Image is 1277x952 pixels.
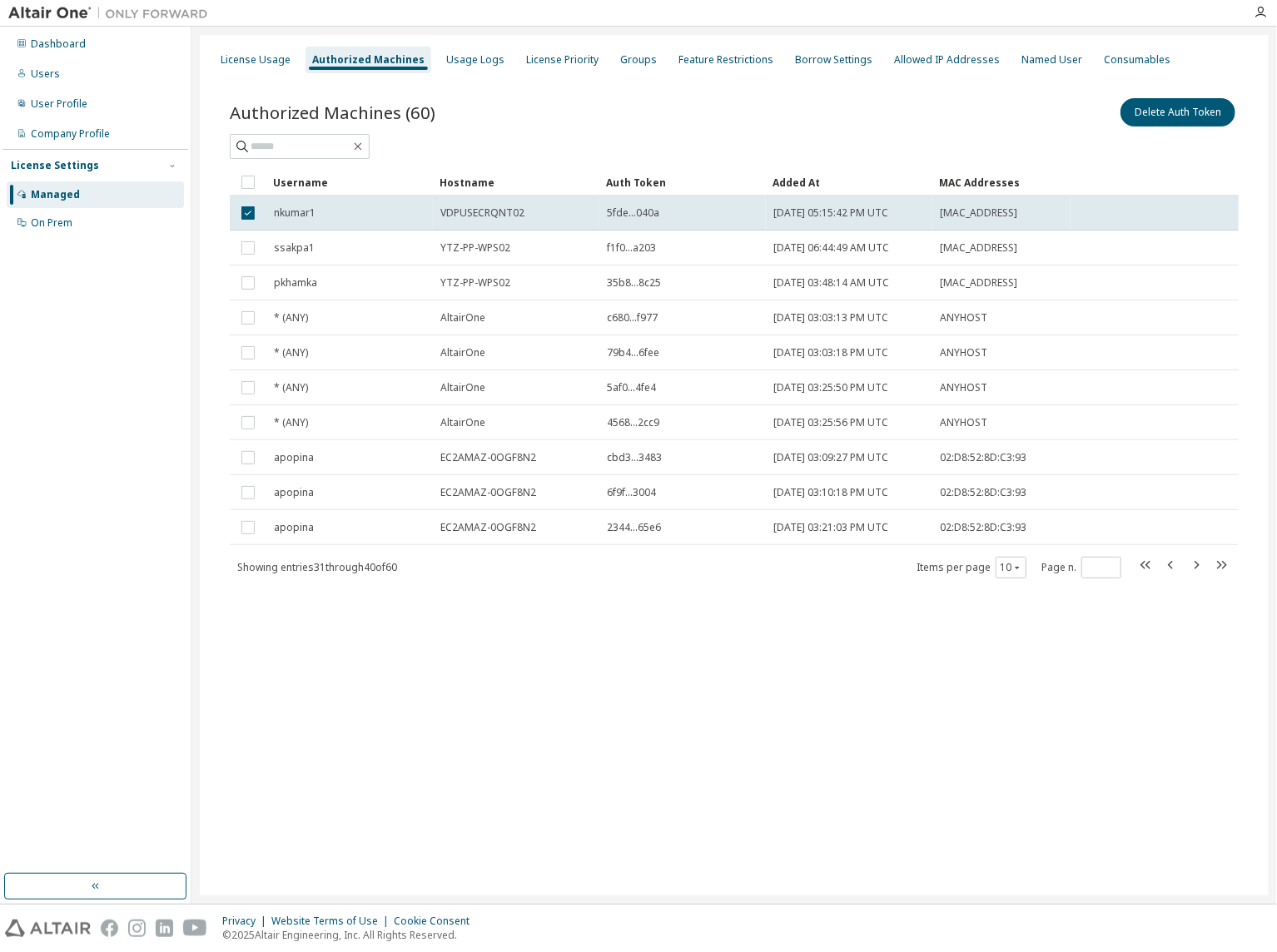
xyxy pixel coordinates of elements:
div: License Settings [11,159,99,172]
span: AltairOne [440,381,485,394]
span: [DATE] 03:03:13 PM UTC [773,311,888,325]
span: * (ANY) [274,311,308,325]
div: Dashboard [31,37,86,51]
span: [DATE] 03:21:03 PM UTC [773,521,888,534]
p: © 2025 Altair Engineering, Inc. All Rights Reserved. [222,928,479,942]
span: 02:D8:52:8D:C3:93 [940,521,1026,534]
span: [DATE] 06:44:49 AM UTC [773,241,889,255]
span: apopina [274,486,314,499]
span: AltairOne [440,311,485,325]
span: f1f0...a203 [607,241,656,255]
span: c680...f977 [607,311,658,325]
div: License Priority [526,53,599,67]
div: Website Terms of Use [271,915,394,928]
img: linkedin.svg [156,920,173,937]
div: Privacy [222,915,271,928]
div: License Usage [221,53,291,67]
button: Delete Auth Token [1120,98,1235,126]
span: * (ANY) [274,346,308,359]
span: ANYHOST [940,311,987,325]
span: 5af0...4fe4 [607,381,656,394]
span: VDPUSECRQNT02 [440,206,524,220]
div: Usage Logs [446,53,504,67]
span: [DATE] 03:03:18 PM UTC [773,346,888,359]
span: [MAC_ADDRESS] [940,206,1017,220]
img: youtube.svg [183,920,207,937]
div: On Prem [31,216,72,230]
img: altair_logo.svg [5,920,91,937]
span: Page n. [1041,557,1121,578]
span: apopina [274,451,314,464]
span: nkumar1 [274,206,316,220]
span: 6f9f...3004 [607,486,656,499]
span: ANYHOST [940,381,987,394]
span: 02:D8:52:8D:C3:93 [940,451,1026,464]
span: AltairOne [440,416,485,429]
span: [DATE] 03:09:27 PM UTC [773,451,888,464]
span: Items per page [917,557,1026,578]
span: Authorized Machines (60) [230,101,435,124]
span: [DATE] 05:15:42 PM UTC [773,206,888,220]
div: Consumables [1104,53,1170,67]
div: Cookie Consent [394,915,479,928]
span: pkhamka [274,276,317,290]
img: Altair One [8,5,216,22]
button: 10 [1000,561,1022,574]
div: Company Profile [31,127,110,141]
span: ssakpa1 [274,241,315,255]
span: YTZ-PP-WPS02 [440,241,510,255]
div: Named User [1021,53,1082,67]
span: YTZ-PP-WPS02 [440,276,510,290]
span: [DATE] 03:25:50 PM UTC [773,381,888,394]
span: 2344...65e6 [607,521,661,534]
span: * (ANY) [274,381,308,394]
img: facebook.svg [101,920,118,937]
span: 79b4...6fee [607,346,659,359]
span: EC2AMAZ-0OGF8N2 [440,521,536,534]
span: ANYHOST [940,346,987,359]
span: 5fde...040a [607,206,659,220]
span: 35b8...8c25 [607,276,661,290]
div: Hostname [440,169,593,196]
span: ANYHOST [940,416,987,429]
span: [MAC_ADDRESS] [940,241,1017,255]
div: MAC Addresses [939,169,1064,196]
span: [DATE] 03:48:14 AM UTC [773,276,889,290]
span: apopina [274,521,314,534]
span: * (ANY) [274,416,308,429]
span: [MAC_ADDRESS] [940,276,1017,290]
span: 02:D8:52:8D:C3:93 [940,486,1026,499]
span: 4568...2cc9 [607,416,659,429]
div: Feature Restrictions [678,53,773,67]
img: instagram.svg [128,920,146,937]
div: Allowed IP Addresses [894,53,1000,67]
div: Managed [31,188,80,201]
span: EC2AMAZ-0OGF8N2 [440,486,536,499]
span: EC2AMAZ-0OGF8N2 [440,451,536,464]
div: Username [273,169,426,196]
div: Users [31,67,60,81]
span: Showing entries 31 through 40 of 60 [237,560,397,574]
span: [DATE] 03:10:18 PM UTC [773,486,888,499]
div: User Profile [31,97,87,111]
div: Borrow Settings [795,53,872,67]
div: Auth Token [606,169,759,196]
div: Groups [620,53,657,67]
span: cbd3...3483 [607,451,662,464]
span: [DATE] 03:25:56 PM UTC [773,416,888,429]
div: Authorized Machines [312,53,425,67]
span: AltairOne [440,346,485,359]
div: Added At [773,169,926,196]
